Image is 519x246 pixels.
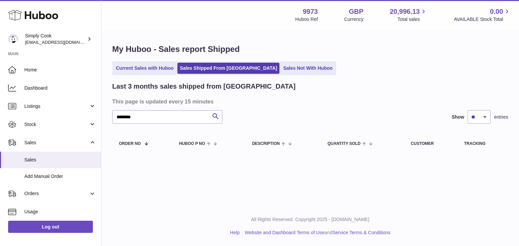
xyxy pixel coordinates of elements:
[454,7,511,23] a: 0.00 AVAILABLE Stock Total
[24,140,89,146] span: Sales
[327,142,361,146] span: Quantity Sold
[490,7,503,16] span: 0.00
[24,190,89,197] span: Orders
[24,103,89,110] span: Listings
[332,230,391,235] a: Service Terms & Conditions
[112,98,506,105] h3: This page is updated every 15 minutes
[24,173,96,180] span: Add Manual Order
[411,142,451,146] div: Customer
[24,121,89,128] span: Stock
[119,142,141,146] span: Order No
[112,82,296,91] h2: Last 3 months sales shipped from [GEOGRAPHIC_DATA]
[349,7,363,16] strong: GBP
[114,63,176,74] a: Current Sales with Huboo
[24,67,96,73] span: Home
[177,63,279,74] a: Sales Shipped From [GEOGRAPHIC_DATA]
[245,230,324,235] a: Website and Dashboard Terms of Use
[252,142,280,146] span: Description
[454,16,511,23] span: AVAILABLE Stock Total
[24,157,96,163] span: Sales
[112,44,508,55] h1: My Huboo - Sales report Shipped
[464,142,501,146] div: Tracking
[8,34,18,44] img: internalAdmin-9973@internal.huboo.com
[494,114,508,120] span: entries
[179,142,205,146] span: Huboo P no
[242,229,390,236] li: and
[390,7,420,16] span: 20,996.13
[8,221,93,233] a: Log out
[24,209,96,215] span: Usage
[25,33,86,45] div: Simply Cook
[25,39,99,45] span: [EMAIL_ADDRESS][DOMAIN_NAME]
[397,16,427,23] span: Total sales
[230,230,240,235] a: Help
[452,114,464,120] label: Show
[390,7,427,23] a: 20,996.13 Total sales
[24,85,96,91] span: Dashboard
[281,63,335,74] a: Sales Not With Huboo
[107,216,514,223] p: All Rights Reserved. Copyright 2025 - [DOMAIN_NAME]
[303,7,318,16] strong: 9973
[295,16,318,23] div: Huboo Ref
[344,16,364,23] div: Currency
